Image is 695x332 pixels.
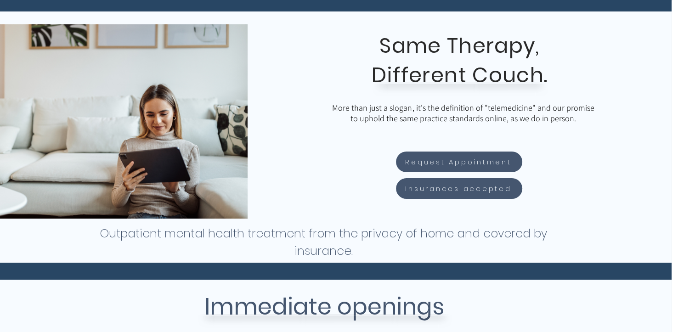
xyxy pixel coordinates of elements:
span: Insurances accepted [405,183,511,194]
a: Request Appointment [396,152,522,172]
span: Different Couch. [372,61,548,90]
p: More than just a slogan, it's the definition of "telemedicine" and our promise to uphold the same... [330,102,596,124]
span: Same Therapy, [379,31,540,60]
h1: Outpatient mental health treatment from the privacy of home and covered by insurance. [99,225,548,260]
a: Insurances accepted [396,178,522,199]
h2: Immediate openings [99,289,549,324]
span: Request Appointment [405,157,511,167]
